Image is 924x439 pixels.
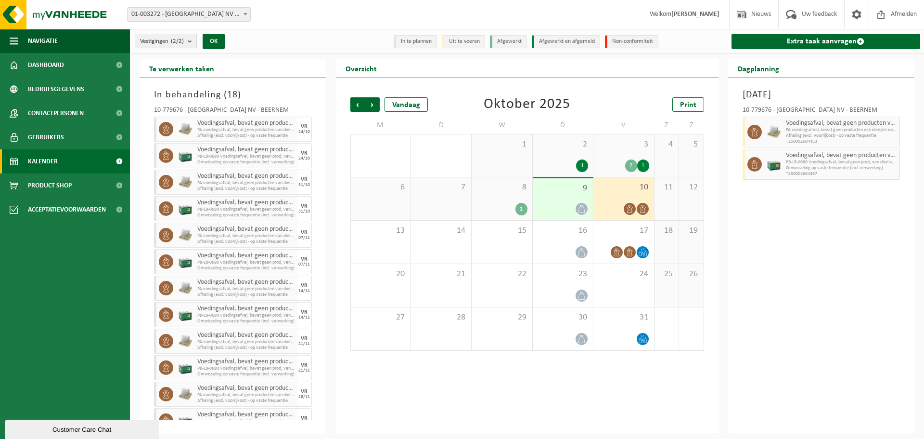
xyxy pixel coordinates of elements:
span: 12 [684,182,698,193]
img: LP-PA-00000-WDN-11 [178,334,192,348]
a: Print [672,97,704,112]
span: Navigatie [28,29,58,53]
span: Dashboard [28,53,64,77]
span: PB-LB-0680 Voedingsafval, bevat geen prod, van dierl oorspr [197,313,295,319]
img: LP-PA-00000-WDN-11 [767,125,781,139]
span: Print [680,101,696,109]
span: 21 [416,269,466,279]
span: T250002604467 [786,171,898,177]
button: Vestigingen(2/2) [135,34,197,48]
img: PB-LB-0680-HPE-GN-01 [178,413,192,428]
span: 30 [538,312,588,323]
div: VR [301,362,308,368]
img: PB-LB-0680-HPE-GN-01 [178,307,192,322]
span: Product Shop [28,173,72,198]
td: M [350,117,411,134]
div: 07/11 [298,262,310,267]
h3: In behandeling ( ) [154,88,312,102]
span: 31 [598,312,649,323]
span: 18 [227,90,238,100]
div: VR [301,283,308,289]
span: Afhaling (excl. voorrijkost) - op vaste frequentie [197,133,295,139]
div: VR [301,309,308,315]
img: LP-PA-00000-WDN-11 [178,122,192,136]
span: Afhaling (excl. voorrijkost) - op vaste frequentie [197,239,295,245]
span: PA voedingsafval, bevat geen producten van dierlijke oorspr, [197,233,295,239]
span: Contactpersonen [28,101,84,125]
div: VR [301,230,308,236]
img: PB-LB-0680-HPE-GN-01 [178,254,192,269]
span: 10 [598,182,649,193]
span: 29 [476,312,527,323]
span: Volgende [365,97,380,112]
span: 17 [598,226,649,236]
div: 21/11 [298,342,310,346]
span: Gebruikers [28,125,64,149]
img: PB-LB-0680-HPE-GN-01 [178,148,192,163]
span: 4 [659,139,674,150]
div: Vandaag [385,97,428,112]
div: VR [301,415,308,421]
span: Voedingsafval, bevat geen producten van dierlijke oorsprong, gemengde verpakking (exclusief glas) [197,332,295,339]
h2: Dagplanning [728,59,789,78]
span: 11 [659,182,674,193]
span: PA voedingsafval, bevat geen producten van dierlijke oorspr, [197,127,295,133]
img: LP-PA-00000-WDN-11 [178,281,192,295]
div: 1 [637,160,649,172]
span: PA voedingsafval, bevat geen producten van dierlijke oorspr, [197,180,295,186]
span: PB-LB-0680 Voedingsafval, bevat geen prod, van dierl oorspr [197,207,295,213]
span: PB-LB-0680 Voedingsafval, bevat geen prod, van dierl oorspr [197,154,295,160]
div: VR [301,177,308,183]
div: 31/10 [298,183,310,187]
span: Omwisseling op vaste frequentie (incl. verwerking) [786,165,898,171]
span: T250002604453 [786,139,898,145]
span: Voedingsafval, bevat geen producten van dierlijke oorsprong, gemengde verpakking (exclusief glas) [197,226,295,233]
span: PA voedingsafval, bevat geen producten van dierlijke oorspr, [786,127,898,133]
span: PA voedingsafval, bevat geen producten van dierlijke oorspr, [197,286,295,292]
span: PB-LB-0680 Voedingsafval, bevat geen prod, van dierl oorspr [197,260,295,266]
span: Omwisseling op vaste frequentie (incl. verwerking) [197,266,295,271]
span: Bedrijfsgegevens [28,77,84,101]
img: PB-LB-0680-HPE-GN-01 [178,201,192,216]
h2: Te verwerken taken [140,59,224,78]
span: Voedingsafval, bevat geen producten van dierlijke oorsprong, gemengde verpakking (exclusief glas) [197,199,295,207]
span: Voedingsafval, bevat geen producten van dierlijke oorsprong, gemengde verpakking (exclusief glas) [197,252,295,260]
span: 2 [538,139,588,150]
div: 14/11 [298,289,310,293]
span: Voedingsafval, bevat geen producten van dierlijke oorsprong, gemengde verpakking (exclusief glas) [197,146,295,154]
span: 14 [416,226,466,236]
strong: [PERSON_NAME] [671,11,719,18]
span: 13 [356,226,406,236]
span: 24 [598,269,649,279]
div: 1 [576,160,588,172]
span: 15 [476,226,527,236]
span: Omwisseling op vaste frequentie (incl. verwerking) [197,319,295,324]
div: 1 [515,203,527,215]
span: Voedingsafval, bevat geen producten van dierlijke oorsprong, gemengde verpakking (exclusief glas) [197,120,295,127]
div: VR [301,203,308,209]
span: 5 [684,139,698,150]
td: D [411,117,472,134]
img: LP-PA-00000-WDN-11 [178,175,192,189]
span: 8 [476,182,527,193]
div: VR [301,336,308,342]
span: 19 [684,226,698,236]
span: 23 [538,269,588,279]
button: OK [203,34,225,49]
span: Vorige [350,97,365,112]
div: 2 [625,160,637,172]
div: 07/11 [298,236,310,240]
div: 10-779676 - [GEOGRAPHIC_DATA] NV - BEERNEM [154,107,312,117]
span: Voedingsafval, bevat geen producten van dierlijke oorsprong, gemengde verpakking (exclusief glas) [197,358,295,366]
span: PB-LB-0680 Voedingsafval, bevat geen prod, van dierl oorspr [197,366,295,372]
span: PB-LB-0680 Voedingsafval, bevat geen prod, van dierl oorspr [786,160,898,165]
li: Afgewerkt en afgemeld [532,35,600,48]
span: 18 [659,226,674,236]
span: 28 [416,312,466,323]
h3: [DATE] [743,88,900,102]
span: Afhaling (excl. voorrijkost) - op vaste frequentie [197,345,295,351]
span: Omwisseling op vaste frequentie (incl. verwerking) [197,372,295,377]
td: Z [679,117,704,134]
img: PB-LB-0680-HPE-GN-01 [178,360,192,375]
